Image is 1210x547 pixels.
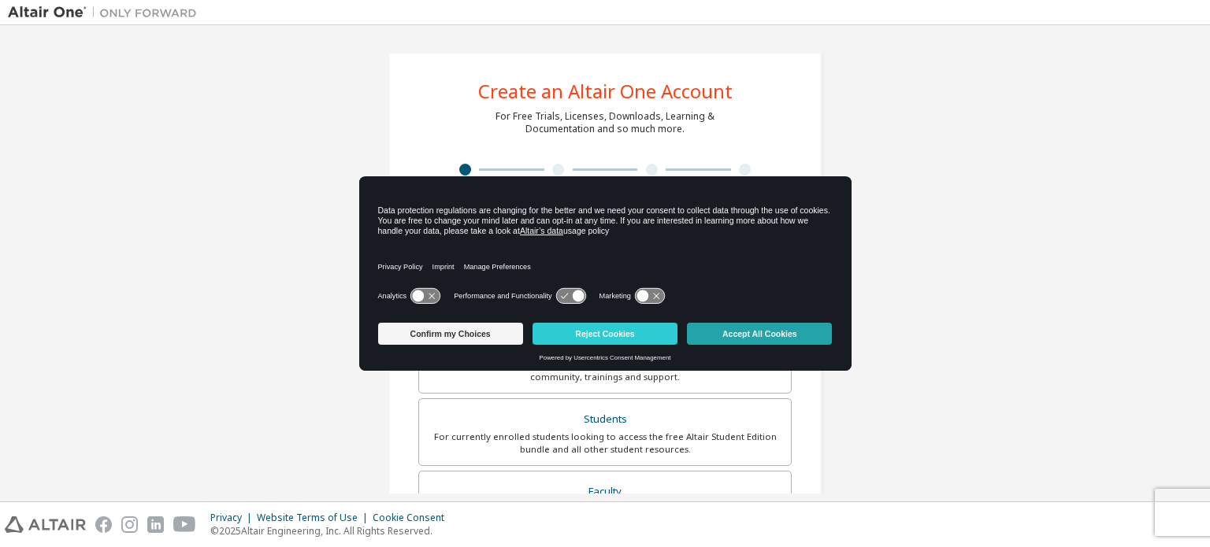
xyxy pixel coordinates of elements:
div: Website Terms of Use [257,512,373,524]
div: Faculty [429,481,781,503]
p: © 2025 Altair Engineering, Inc. All Rights Reserved. [210,524,454,538]
img: instagram.svg [121,516,138,533]
div: Privacy [210,512,257,524]
img: Altair One [8,5,205,20]
div: For currently enrolled students looking to access the free Altair Student Edition bundle and all ... [429,431,781,456]
div: Students [429,408,781,431]
div: For Free Trials, Licenses, Downloads, Learning & Documentation and so much more. [496,110,714,135]
img: facebook.svg [95,516,112,533]
img: altair_logo.svg [5,516,86,533]
div: Cookie Consent [373,512,454,524]
img: youtube.svg [173,516,196,533]
img: linkedin.svg [147,516,164,533]
div: Create an Altair One Account [478,82,733,101]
